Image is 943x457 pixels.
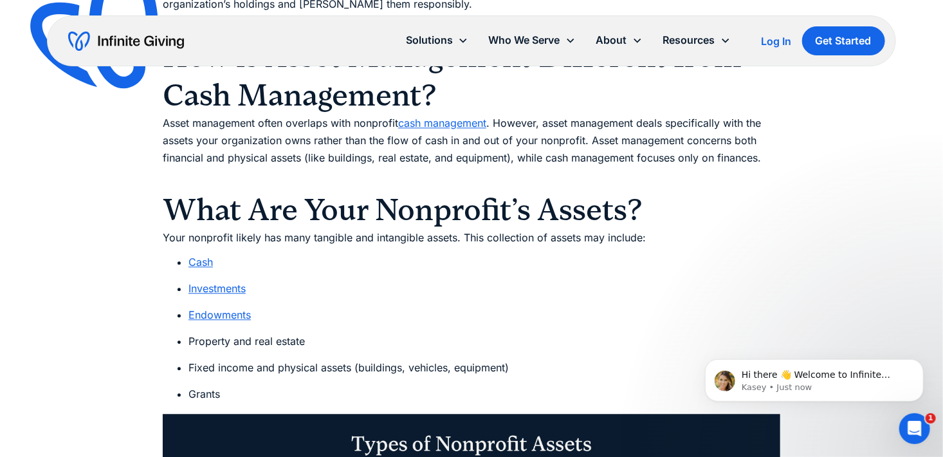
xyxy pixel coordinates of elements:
li: Fixed income and physical assets (buildings, vehicles, equipment) [188,359,780,377]
a: Endowments [188,308,251,321]
h2: What Are Your Nonprofit’s Assets? [163,191,780,229]
div: Solutions [406,32,453,49]
li: Property and real estate [188,333,780,350]
div: Log In [762,36,792,46]
div: Resources [653,26,741,54]
div: Resources [663,32,715,49]
div: About [596,32,627,49]
a: Cash [188,256,213,268]
iframe: Intercom notifications message [686,332,943,422]
a: Get Started [802,26,885,55]
div: Who We Serve [489,32,560,49]
a: Investments [188,282,246,295]
a: cash management [398,117,486,129]
a: Log In [762,33,792,49]
h2: How is Asset Management Different from Cash Management? [163,37,780,115]
span: 1 [926,413,936,424]
p: Asset management often overlaps with nonprofit . However, asset management deals specifically wit... [163,115,780,185]
a: home [68,31,184,51]
iframe: Intercom live chat [899,413,930,444]
li: Grants [188,386,780,403]
p: Your nonprofit likely has many tangible and intangible assets. This collection of assets may incl... [163,229,780,247]
div: About [586,26,653,54]
div: Solutions [396,26,479,54]
div: Who We Serve [479,26,586,54]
